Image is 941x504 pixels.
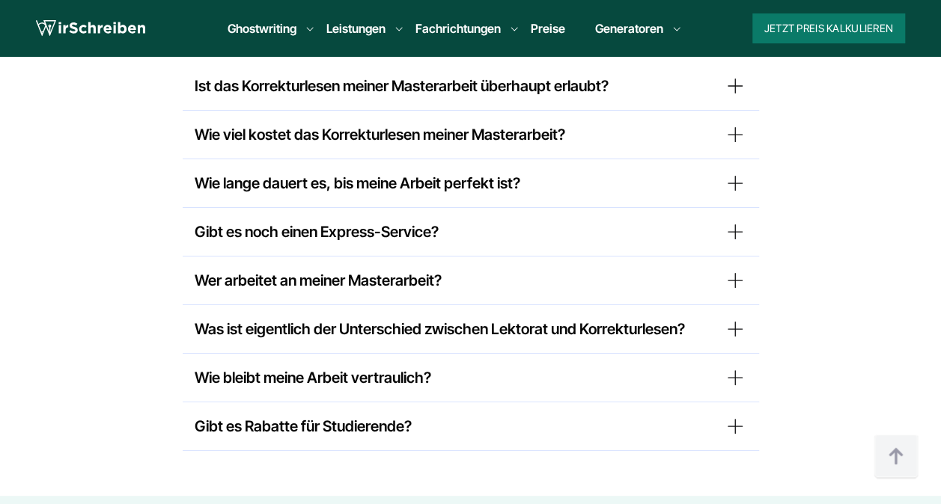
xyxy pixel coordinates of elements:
[195,366,747,390] summary: Wie bleibt meine Arbeit vertraulich?
[195,317,747,341] summary: Was ist eigentlich der Unterschied zwischen Lektorat und Korrekturlesen?
[531,21,565,36] a: Preise
[595,19,663,37] a: Generatoren
[36,17,145,40] img: logo wirschreiben
[195,74,747,98] summary: Ist das Korrekturlesen meiner Masterarbeit überhaupt erlaubt?
[195,220,747,244] summary: Gibt es noch einen Express-Service?
[415,19,501,37] a: Fachrichtungen
[195,123,747,147] summary: Wie viel kostet das Korrekturlesen meiner Masterarbeit?
[195,268,747,292] summary: Wer arbeitet an meiner Masterarbeit?
[326,19,386,37] a: Leistungen
[195,171,747,195] summary: Wie lange dauert es, bis meine Arbeit perfekt ist?
[752,13,905,43] button: Jetzt Preis kalkulieren
[228,19,296,37] a: Ghostwriting
[874,434,919,479] img: button top
[195,414,747,438] summary: Gibt es Rabatte für Studierende?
